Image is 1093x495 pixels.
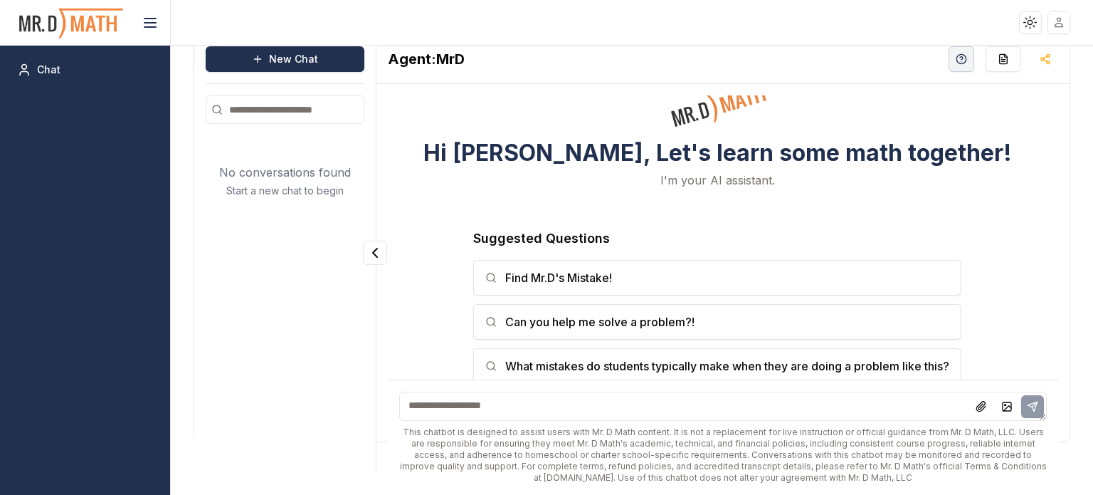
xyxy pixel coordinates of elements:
[206,46,364,72] button: New Chat
[473,260,961,296] button: Find Mr.D's Mistake!
[986,46,1021,72] button: Fill Questions
[473,304,961,340] button: Can you help me solve a problem?!
[363,241,387,265] button: Collapse panel
[949,46,974,72] button: Help Videos
[660,172,775,189] p: I'm your AI assistant.
[11,57,159,83] a: Chat
[423,140,1012,166] h3: Hi [PERSON_NAME], Let's learn some math together!
[226,184,344,198] p: Start a new chat to begin
[388,49,465,69] h2: MrD
[1049,12,1070,33] img: placeholder-user.jpg
[473,348,961,384] button: What mistakes do students typically make when they are doing a problem like this?
[473,229,961,249] h3: Suggested Questions
[37,63,60,77] span: Chat
[399,427,1046,484] div: This chatbot is designed to assist users with Mr. D Math content. It is not a replacement for liv...
[219,164,351,181] p: No conversations found
[18,4,125,42] img: PromptOwl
